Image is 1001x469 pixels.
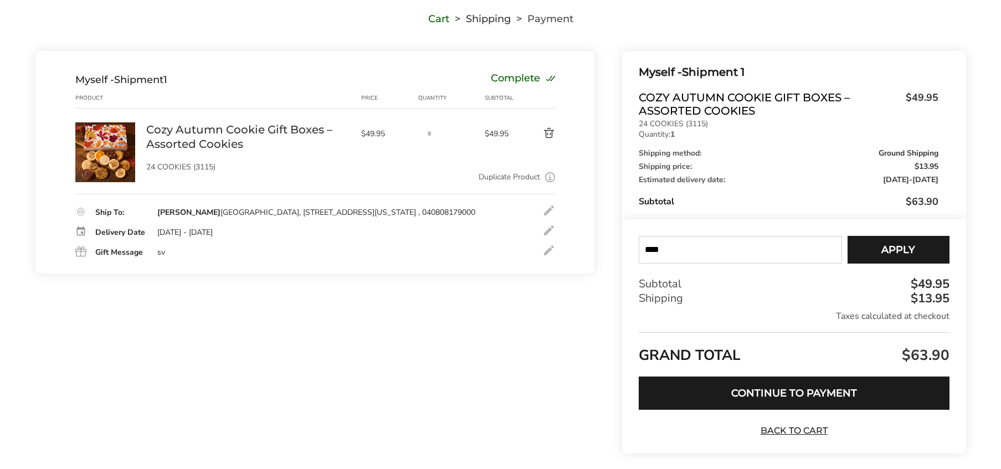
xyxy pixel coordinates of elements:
input: Quantity input [418,122,440,145]
div: [DATE] - [DATE] [157,228,213,238]
div: Shipping method: [639,150,938,157]
button: Continue to Payment [639,377,949,410]
div: Shipping price: [639,163,938,171]
p: 24 COOKIES (3115) [639,120,938,128]
strong: 1 [670,129,675,140]
button: Apply [848,236,949,264]
p: Quantity: [639,131,938,138]
span: $63.90 [899,346,949,365]
span: $49.95 [361,128,413,139]
span: $49.95 [900,91,938,115]
div: Shipping [639,291,949,306]
div: $13.95 [908,292,949,305]
div: Subtotal [639,195,938,208]
a: Cozy Autumn Cookie Gift Boxes – Assorted Cookies [146,122,350,151]
div: Shipment [75,74,167,86]
span: $49.95 [485,128,517,139]
div: [GEOGRAPHIC_DATA], [STREET_ADDRESS][US_STATE] , 040808179000 [157,208,475,218]
span: Myself - [639,65,682,79]
div: Delivery Date [95,229,146,236]
span: Myself - [75,74,114,86]
li: Shipping [449,15,511,23]
img: Cozy Autumn Cookie Gift Boxes – Assorted Cookies [75,122,135,182]
span: [DATE] [912,174,938,185]
span: $63.90 [906,195,938,208]
div: Product [75,94,146,102]
a: Duplicate Product [479,171,540,183]
div: $49.95 [908,278,949,290]
span: [DATE] [883,174,909,185]
div: Estimated delivery date: [639,176,938,184]
div: Taxes calculated at checkout [639,310,949,322]
div: Ship To: [95,209,146,217]
div: GRAND TOTAL [639,332,949,368]
div: Subtotal [639,277,949,291]
span: - [883,176,938,184]
a: Cozy Autumn Cookie Gift Boxes – Assorted Cookies [75,122,135,132]
span: Payment [527,15,573,23]
a: Back to Cart [755,425,833,437]
div: Gift Message [95,249,146,256]
div: Price [361,94,419,102]
span: Ground Shipping [879,150,938,157]
div: Quantity [418,94,485,102]
span: Cozy Autumn Cookie Gift Boxes – Assorted Cookies [639,91,900,117]
p: 24 COOKIES (3115) [146,163,350,171]
a: Cart [428,15,449,23]
span: $13.95 [915,163,938,171]
div: sv [157,248,165,257]
div: Shipment 1 [639,63,938,81]
div: Subtotal [485,94,517,102]
div: Complete [491,74,556,86]
span: 1 [163,74,167,86]
strong: [PERSON_NAME] [157,207,220,218]
a: Cozy Autumn Cookie Gift Boxes – Assorted Cookies$49.95 [639,91,938,117]
button: Delete product [517,127,556,140]
span: Apply [881,245,915,255]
